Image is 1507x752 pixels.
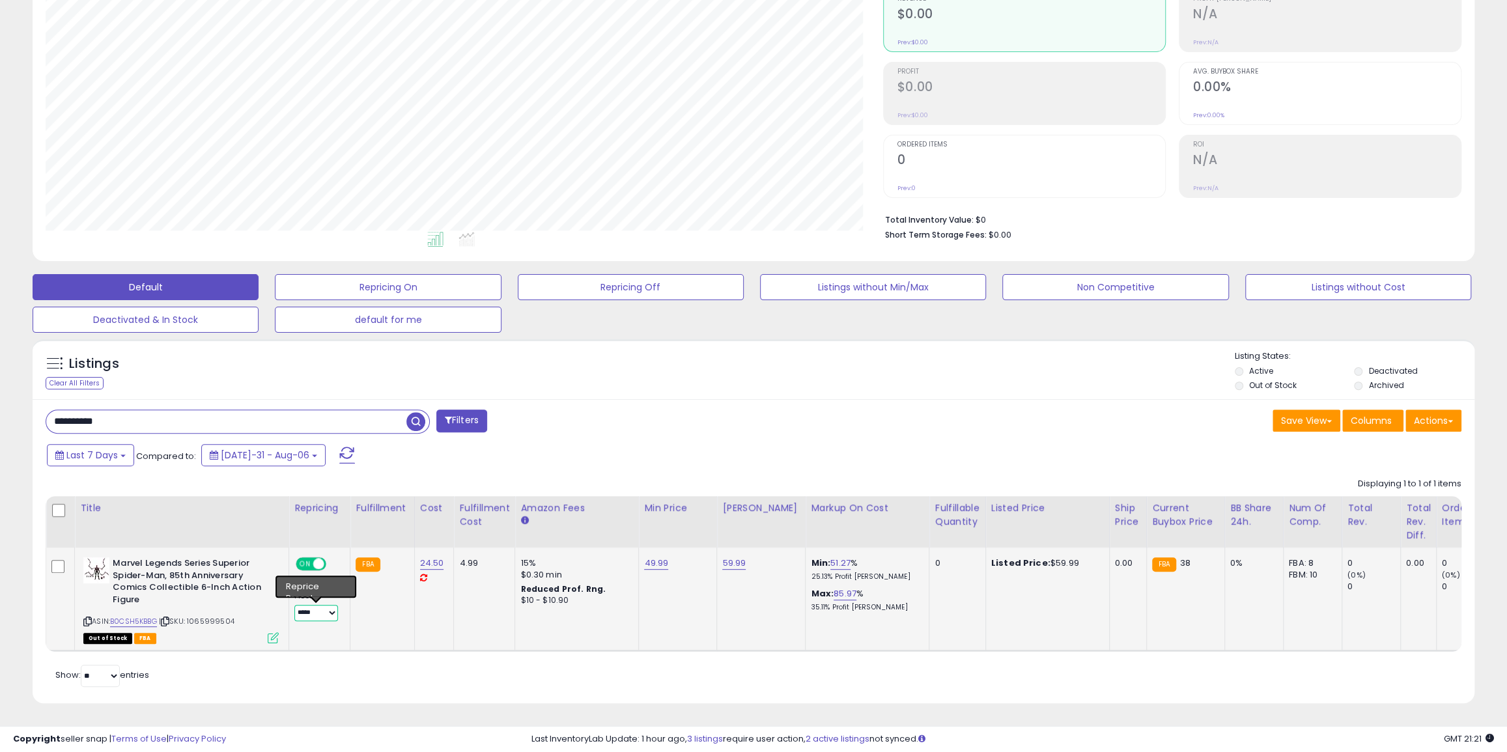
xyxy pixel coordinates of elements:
div: Amazon AI [294,578,340,589]
div: seller snap | | [13,733,226,745]
span: ON [297,559,313,570]
small: FBA [1152,557,1176,572]
div: 0 [1442,557,1495,569]
b: Max: [811,587,834,600]
label: Out of Stock [1249,380,1297,391]
div: Num of Comp. [1289,501,1336,529]
button: Last 7 Days [47,444,134,466]
div: Listed Price [991,501,1104,515]
span: 38 [1179,557,1190,569]
div: Min Price [644,501,711,515]
div: 0.00 [1406,557,1426,569]
span: Profit [897,68,1165,76]
div: 0 [1347,581,1400,592]
h2: N/A [1193,7,1461,24]
span: $0.00 [989,229,1011,241]
div: $10 - $10.90 [520,595,628,606]
h2: $0.00 [897,79,1165,97]
small: FBA [356,557,380,572]
label: Active [1249,365,1273,376]
button: Listings without Min/Max [760,274,986,300]
button: Actions [1405,410,1461,432]
label: Deactivated [1368,365,1417,376]
span: OFF [324,559,345,570]
div: % [811,557,919,581]
div: 15% [520,557,628,569]
div: Current Buybox Price [1152,501,1219,529]
span: Show: entries [55,669,149,681]
button: Deactivated & In Stock [33,307,259,333]
small: Prev: N/A [1193,38,1218,46]
small: (0%) [1442,570,1460,580]
div: 0 [935,557,975,569]
span: Compared to: [136,450,196,462]
b: Marvel Legends Series Superior Spider-Man, 85th Anniversary Comics Collectible 6-Inch Action Figure [113,557,271,609]
small: Prev: 0 [897,184,916,192]
div: FBM: 10 [1289,569,1332,581]
div: Total Rev. [1347,501,1395,529]
b: Min: [811,557,830,569]
button: default for me [275,307,501,333]
div: Clear All Filters [46,377,104,389]
li: $0 [885,211,1452,227]
div: 4.99 [459,557,505,569]
small: Prev: N/A [1193,184,1218,192]
th: The percentage added to the cost of goods (COGS) that forms the calculator for Min & Max prices. [806,496,929,548]
button: Listings without Cost [1245,274,1471,300]
span: Columns [1351,414,1392,427]
b: Reduced Prof. Rng. [520,583,606,594]
a: 49.99 [644,557,668,570]
b: Short Term Storage Fees: [885,229,987,240]
span: ROI [1193,141,1461,148]
a: 2 active listings [806,732,869,745]
span: [DATE]-31 - Aug-06 [221,449,309,462]
div: 0 [1442,581,1495,592]
span: | SKU: 1065999504 [159,616,234,626]
div: Preset: [294,592,340,621]
small: Prev: $0.00 [897,38,928,46]
span: All listings that are currently out of stock and unavailable for purchase on Amazon [83,633,132,644]
h2: $0.00 [897,7,1165,24]
div: Last InventoryLab Update: 1 hour ago, require user action, not synced. [531,733,1494,745]
a: 85.97 [834,587,856,600]
div: Amazon Fees [520,501,633,515]
div: $0.30 min [520,569,628,581]
div: ASIN: [83,557,279,642]
button: Filters [436,410,487,432]
div: $59.99 [991,557,1099,569]
b: Listed Price: [991,557,1050,569]
a: 3 listings [687,732,723,745]
span: Ordered Items [897,141,1165,148]
div: Markup on Cost [811,501,923,515]
div: Ordered Items [1442,501,1489,529]
button: Non Competitive [1002,274,1228,300]
div: % [811,588,919,612]
h2: N/A [1193,152,1461,170]
a: Privacy Policy [169,732,226,745]
div: Title [80,501,283,515]
button: Columns [1342,410,1403,432]
h5: Listings [69,355,119,373]
div: [PERSON_NAME] [722,501,800,515]
div: 0 [1347,557,1400,569]
strong: Copyright [13,732,61,745]
p: 35.11% Profit [PERSON_NAME] [811,603,919,612]
div: Repricing [294,501,345,515]
a: 51.27 [830,557,851,570]
a: 59.99 [722,557,746,570]
p: Listing States: [1235,350,1474,363]
div: Total Rev. Diff. [1406,501,1431,542]
button: Default [33,274,259,300]
span: 2025-08-14 21:21 GMT [1444,732,1494,745]
label: Archived [1368,380,1403,391]
a: 24.50 [420,557,444,570]
h2: 0.00% [1193,79,1461,97]
div: FBA: 8 [1289,557,1332,569]
div: Displaying 1 to 1 of 1 items [1358,478,1461,490]
button: Repricing On [275,274,501,300]
button: [DATE]-31 - Aug-06 [201,444,326,466]
small: Prev: 0.00% [1193,111,1224,119]
small: Amazon Fees. [520,515,528,527]
button: Save View [1273,410,1340,432]
div: BB Share 24h. [1230,501,1278,529]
